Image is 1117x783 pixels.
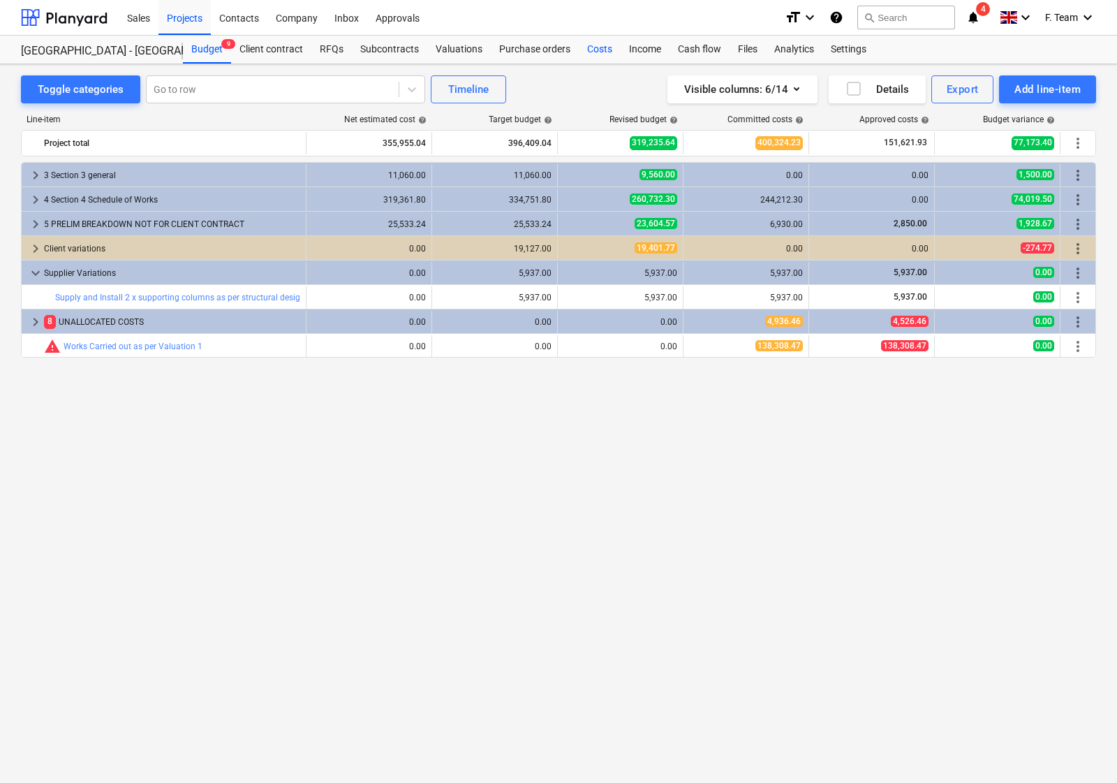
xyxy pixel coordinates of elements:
[312,342,426,351] div: 0.00
[231,36,311,64] a: Client contract
[44,338,61,355] span: Committed costs exceed revised budget
[563,268,677,278] div: 5,937.00
[755,136,803,149] span: 400,324.23
[55,293,305,302] a: Supply and Install 2 x supporting columns as per structural design
[755,340,803,351] span: 138,308.47
[670,36,730,64] div: Cash flow
[689,244,803,254] div: 0.00
[999,75,1096,103] button: Add line-item
[815,244,929,254] div: 0.00
[38,80,124,98] div: Toggle categories
[1033,291,1054,302] span: 0.00
[1033,316,1054,327] span: 0.00
[541,116,552,124] span: help
[44,311,300,333] div: UNALLOCATED COSTS
[1070,265,1086,281] span: More actions
[438,132,552,154] div: 396,409.04
[1016,218,1054,229] span: 1,928.67
[415,116,427,124] span: help
[311,36,352,64] a: RFQs
[491,36,579,64] a: Purchase orders
[918,116,929,124] span: help
[438,268,552,278] div: 5,937.00
[635,218,677,229] span: 23,604.57
[859,115,929,124] div: Approved costs
[44,132,300,154] div: Project total
[344,115,427,124] div: Net estimated cost
[892,219,929,228] span: 2,850.00
[892,268,929,277] span: 5,937.00
[1070,314,1086,330] span: More actions
[689,268,803,278] div: 5,937.00
[621,36,670,64] a: Income
[312,268,426,278] div: 0.00
[221,39,235,49] span: 9
[438,219,552,229] div: 25,533.24
[1021,242,1054,254] span: -274.77
[727,115,804,124] div: Committed costs
[431,75,506,103] button: Timeline
[1033,340,1054,351] span: 0.00
[1045,12,1078,23] span: F. Team
[312,244,426,254] div: 0.00
[312,293,426,302] div: 0.00
[312,219,426,229] div: 25,533.24
[448,80,489,98] div: Timeline
[579,36,621,64] a: Costs
[815,170,929,180] div: 0.00
[1033,267,1054,278] span: 0.00
[976,2,990,16] span: 4
[44,237,300,260] div: Client variations
[438,170,552,180] div: 11,060.00
[183,36,231,64] div: Budget
[635,242,677,254] span: 19,401.77
[892,292,929,302] span: 5,937.00
[689,219,803,229] div: 6,930.00
[1012,136,1054,149] span: 77,173.40
[689,293,803,302] div: 5,937.00
[438,317,552,327] div: 0.00
[312,317,426,327] div: 0.00
[864,12,875,23] span: search
[891,316,929,327] span: 4,526.46
[427,36,491,64] a: Valuations
[27,167,44,184] span: keyboard_arrow_right
[438,244,552,254] div: 19,127.00
[785,9,801,26] i: format_size
[1070,191,1086,208] span: More actions
[1079,9,1096,26] i: keyboard_arrow_down
[44,315,56,328] span: 8
[822,36,875,64] a: Settings
[1016,169,1054,180] span: 1,500.00
[792,116,804,124] span: help
[27,216,44,233] span: keyboard_arrow_right
[438,195,552,205] div: 334,751.80
[563,342,677,351] div: 0.00
[352,36,427,64] a: Subcontracts
[882,137,929,149] span: 151,621.93
[931,75,994,103] button: Export
[27,191,44,208] span: keyboard_arrow_right
[881,340,929,351] span: 138,308.47
[27,265,44,281] span: keyboard_arrow_down
[44,213,300,235] div: 5 PRELIM BREAKDOWN NOT FOR CLIENT CONTRACT
[829,75,926,103] button: Details
[766,36,822,64] div: Analytics
[815,195,929,205] div: 0.00
[1014,80,1081,98] div: Add line-item
[312,170,426,180] div: 11,060.00
[21,115,307,124] div: Line-item
[1070,167,1086,184] span: More actions
[563,317,677,327] div: 0.00
[667,75,818,103] button: Visible columns:6/14
[639,169,677,180] span: 9,560.00
[765,316,803,327] span: 4,936.46
[845,80,909,98] div: Details
[1044,116,1055,124] span: help
[966,9,980,26] i: notifications
[44,189,300,211] div: 4 Section 4 Schedule of Works
[27,240,44,257] span: keyboard_arrow_right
